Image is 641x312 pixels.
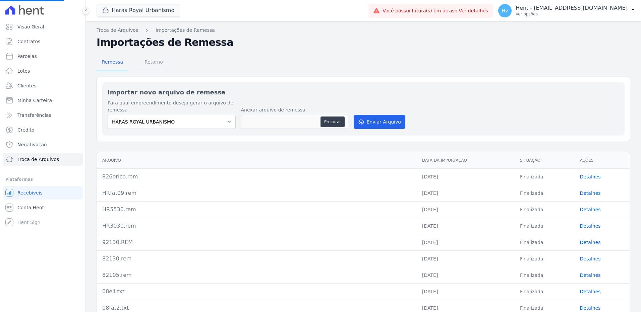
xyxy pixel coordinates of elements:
[17,189,43,196] span: Recebíveis
[17,97,52,104] span: Minha Carteira
[17,156,59,163] span: Troca de Arquivos
[102,271,411,279] div: 82105.rem
[515,201,575,218] td: Finalizada
[3,94,83,107] a: Minha Carteira
[502,8,508,13] span: Hv
[383,7,488,14] span: Você possui fatura(s) em atraso.
[515,283,575,300] td: Finalizada
[580,207,600,212] a: Detalhes
[417,234,515,250] td: [DATE]
[108,99,236,113] label: Para qual empreendimento deseja gerar o arquivo de remessa
[17,68,30,74] span: Lotes
[97,54,128,71] a: Remessa
[515,168,575,185] td: Finalizada
[515,152,575,169] th: Situação
[140,55,167,69] span: Retorno
[102,288,411,296] div: 08eli.txt
[3,138,83,151] a: Negativação
[417,283,515,300] td: [DATE]
[17,82,36,89] span: Clientes
[580,256,600,261] a: Detalhes
[3,79,83,92] a: Clientes
[97,27,138,34] a: Troca de Arquivos
[102,238,411,246] div: 92130.REM
[515,218,575,234] td: Finalizada
[580,174,600,179] a: Detalhes
[17,38,40,45] span: Contratos
[417,218,515,234] td: [DATE]
[139,54,168,71] a: Retorno
[108,88,619,97] h2: Importar novo arquivo de remessa
[417,185,515,201] td: [DATE]
[574,152,630,169] th: Ações
[97,27,630,34] nav: Breadcrumb
[3,35,83,48] a: Contratos
[102,255,411,263] div: 82130.rem
[3,20,83,33] a: Visão Geral
[515,234,575,250] td: Finalizada
[17,127,35,133] span: Crédito
[417,201,515,218] td: [DATE]
[493,1,641,20] button: Hv Hent - [EMAIL_ADDRESS][DOMAIN_NAME] Ver opções
[3,64,83,78] a: Lotes
[102,173,411,181] div: 826erico.rem
[17,141,47,148] span: Negativação
[102,222,411,230] div: HR3030.rem
[98,55,127,69] span: Remessa
[17,204,44,211] span: Conta Hent
[580,289,600,294] a: Detalhes
[515,250,575,267] td: Finalizada
[97,152,417,169] th: Arquivo
[354,115,405,129] button: Enviar Arquivo
[97,36,630,49] h2: Importações de Remessa
[516,11,628,17] p: Ver opções
[241,106,348,113] label: Anexar arquivo de remessa
[102,206,411,214] div: HR5530.rem
[97,54,168,71] nav: Tab selector
[17,23,44,30] span: Visão Geral
[156,27,215,34] a: Importações de Remessa
[580,223,600,229] a: Detalhes
[3,108,83,122] a: Transferências
[102,189,411,197] div: HRfat09.rem
[516,5,628,11] p: Hent - [EMAIL_ADDRESS][DOMAIN_NAME]
[3,50,83,63] a: Parcelas
[3,153,83,166] a: Troca de Arquivos
[3,123,83,137] a: Crédito
[97,4,180,17] button: Haras Royal Urbanismo
[580,240,600,245] a: Detalhes
[17,112,51,119] span: Transferências
[320,116,345,127] button: Procurar
[17,53,37,60] span: Parcelas
[417,250,515,267] td: [DATE]
[580,272,600,278] a: Detalhes
[515,185,575,201] td: Finalizada
[417,152,515,169] th: Data da Importação
[580,190,600,196] a: Detalhes
[459,8,488,13] a: Ver detalhes
[3,186,83,200] a: Recebíveis
[102,304,411,312] div: 08fat2.txt
[417,267,515,283] td: [DATE]
[417,168,515,185] td: [DATE]
[580,305,600,311] a: Detalhes
[3,201,83,214] a: Conta Hent
[5,175,80,183] div: Plataformas
[515,267,575,283] td: Finalizada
